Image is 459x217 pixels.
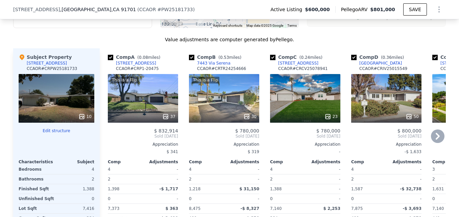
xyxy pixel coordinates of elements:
span: 4 [189,167,192,172]
span: 0 [270,196,273,201]
div: 8398 Via Ladera [194,13,207,30]
span: 0 [108,196,111,201]
div: Adjustments [143,159,178,165]
div: Subject [56,159,94,165]
span: , CA 91701 [111,7,136,12]
div: Bedrooms [19,165,55,174]
span: 7,373 [108,206,119,211]
span: $801,000 [370,7,395,12]
div: 2 [189,174,223,184]
span: $ 341 [167,149,178,154]
span: 7,140 [432,206,444,211]
div: - [307,165,340,174]
div: [STREET_ADDRESS] [27,61,67,66]
a: [GEOGRAPHIC_DATA] [351,61,402,66]
span: -$ 32,738 [400,187,421,191]
div: Comp B [189,54,244,61]
span: -$ 8,327 [241,206,259,211]
text: Unselected Comp [403,16,433,20]
span: , [GEOGRAPHIC_DATA] [60,6,136,13]
div: Comp [108,159,143,165]
span: 4 [351,167,354,172]
div: [STREET_ADDRESS] [278,61,318,66]
div: Appreciation [108,142,178,147]
div: 2 [351,174,385,184]
span: 8,475 [189,206,200,211]
div: CCAOR # CRIV25015549 [359,66,407,71]
div: Comp A [108,54,163,61]
span: Map data ©2025 Google [246,24,283,27]
a: [STREET_ADDRESS] [108,61,156,66]
a: 7443 Via Serena [189,61,231,66]
span: -$ 1,717 [160,187,178,191]
div: - [225,194,259,203]
div: - [307,184,340,194]
div: [GEOGRAPHIC_DATA] [359,61,402,66]
div: - [225,165,259,174]
text: Selected Comp [363,16,389,20]
span: -$ 1,633 [405,149,421,154]
span: CCAOR [139,7,156,12]
div: 1,388 [58,184,94,194]
span: 7,875 [351,206,363,211]
div: - [270,147,340,156]
span: Sold [DATE] [351,134,421,139]
span: $ 363 [165,206,178,211]
span: [STREET_ADDRESS] [13,6,60,13]
div: - [307,174,340,184]
span: 0.53 [220,55,229,60]
span: $ 780,000 [316,128,340,134]
div: ( ) [137,6,195,13]
div: Unfinished Sqft [19,194,55,203]
div: Subject Property [19,54,72,61]
span: 3 [432,167,435,172]
div: 50 [406,113,419,120]
div: Comp D [351,54,407,61]
div: - [388,165,421,174]
span: ( miles) [297,55,325,60]
span: Sold [DATE] [189,134,259,139]
div: This is a Flip [111,77,138,83]
span: 1,587 [351,187,363,191]
span: 1,631 [432,187,444,191]
span: ( miles) [135,55,163,60]
div: 10 [78,113,92,120]
a: [STREET_ADDRESS] [270,61,318,66]
span: $ 31,150 [239,187,259,191]
span: 0 [351,196,354,201]
div: Appreciation [351,142,421,147]
span: # PW25181733 [157,7,193,12]
span: $600,000 [305,6,330,13]
div: - [388,174,421,184]
span: 0 [189,196,192,201]
span: 0.36 [383,55,392,60]
div: 2 [108,174,142,184]
span: Sold [DATE] [108,134,178,139]
button: Edit structure [19,128,94,134]
div: - [388,194,421,203]
div: 0 [58,194,94,203]
span: Active Listing [270,6,305,13]
div: This is a Flip [192,77,219,83]
div: CCAOR # CRTR24254666 [197,66,246,71]
div: Lot Sqft [19,204,55,213]
div: CCAOR # CRP1-20475 [116,66,159,71]
span: $ 832,914 [154,128,178,134]
span: 1,388 [270,187,282,191]
span: ( miles) [378,55,407,60]
div: Appreciation [270,142,340,147]
span: $ 2,253 [323,206,340,211]
div: Comp [351,159,386,165]
button: Keyboard shortcuts [213,23,242,28]
div: 4 [58,165,94,174]
span: 0.24 [301,55,310,60]
div: - [225,174,259,184]
div: - [144,194,178,203]
span: 4 [270,167,273,172]
div: - [144,165,178,174]
span: -$ 3,693 [403,206,421,211]
div: Adjustments [305,159,340,165]
span: 0 [432,196,435,201]
span: 1,398 [108,187,119,191]
a: Terms [287,24,297,27]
